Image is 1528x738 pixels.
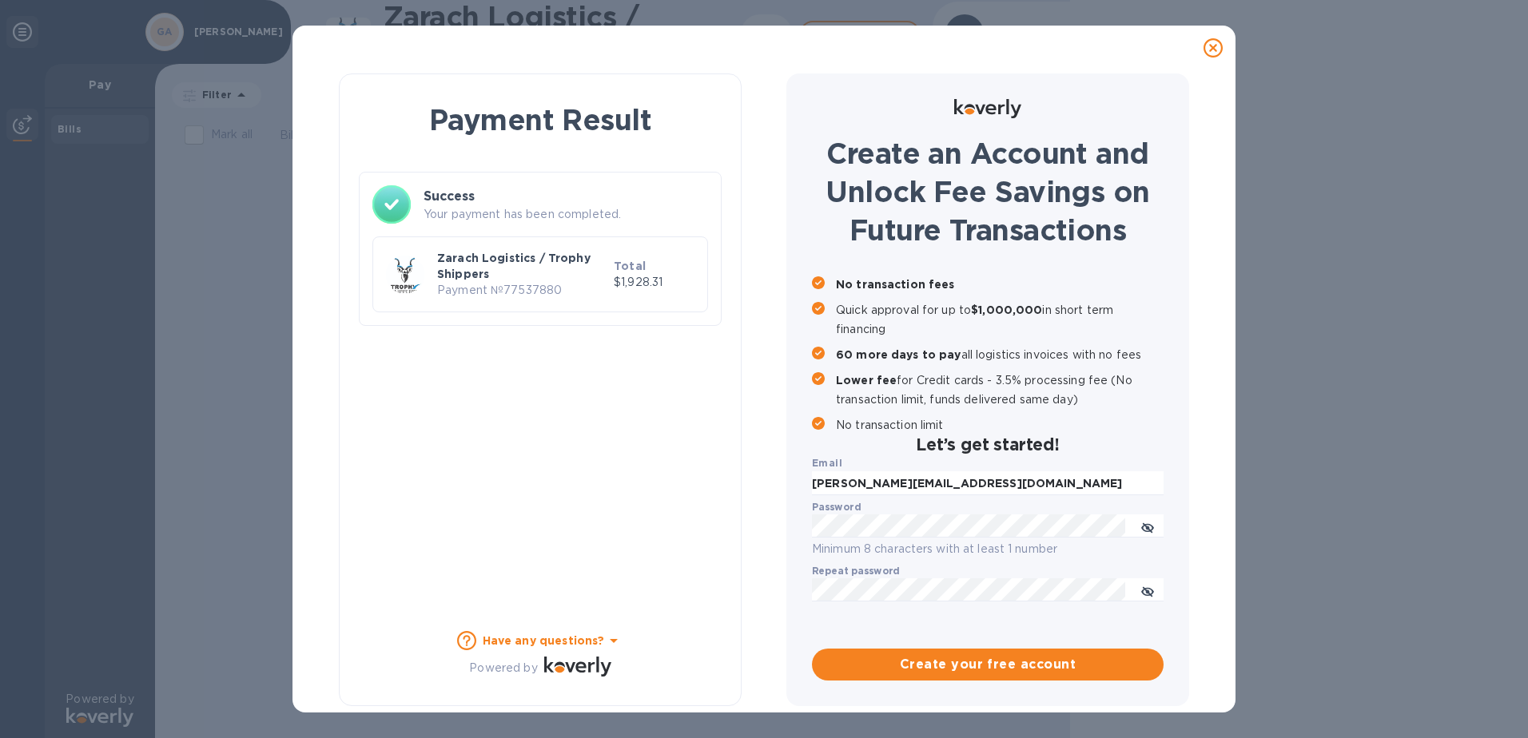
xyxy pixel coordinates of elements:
[437,282,607,299] p: Payment № 77537880
[424,187,708,206] h3: Success
[812,502,861,512] label: Password
[614,260,646,272] b: Total
[812,649,1164,680] button: Create your free account
[544,657,611,676] img: Logo
[836,300,1164,339] p: Quick approval for up to in short term financing
[836,374,897,387] b: Lower fee
[1132,510,1164,542] button: toggle password visibility
[424,206,708,223] p: Your payment has been completed.
[836,278,955,291] b: No transaction fees
[836,348,961,361] b: 60 more days to pay
[437,250,607,282] p: Zarach Logistics / Trophy Shippers
[812,434,1164,454] h2: Let’s get started!
[812,566,900,576] label: Repeat password
[836,415,1164,434] p: No transaction limit
[365,100,715,140] h1: Payment Result
[971,304,1042,316] b: $1,000,000
[812,457,842,469] b: Email
[1132,574,1164,606] button: toggle password visibility
[812,540,1164,558] p: Minimum 8 characters with at least 1 number
[954,99,1021,118] img: Logo
[483,634,605,647] b: Have any questions?
[825,655,1151,674] span: Create your free account
[836,371,1164,409] p: for Credit cards - 3.5% processing fee (No transaction limit, funds delivered same day)
[812,471,1164,495] input: Enter email address
[614,274,694,291] p: $1,928.31
[836,345,1164,364] p: all logistics invoices with no fees
[469,660,537,676] p: Powered by
[812,134,1164,249] h1: Create an Account and Unlock Fee Savings on Future Transactions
